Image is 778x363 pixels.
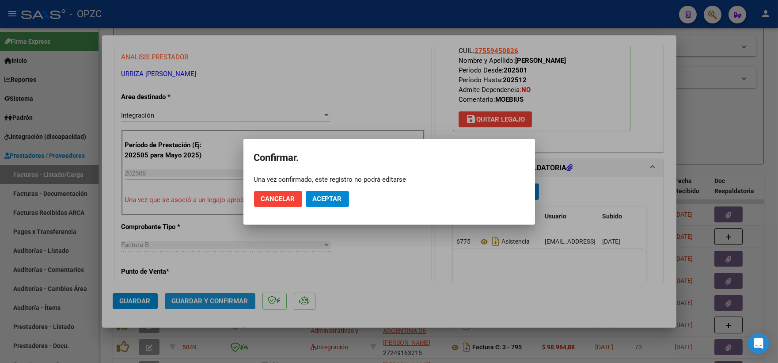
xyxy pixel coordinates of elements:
button: Aceptar [306,191,349,207]
h2: Confirmar. [254,149,524,166]
button: Cancelar [254,191,302,207]
div: Una vez confirmado, este registro no podrá editarse [254,175,524,184]
span: Cancelar [261,195,295,203]
span: Aceptar [313,195,342,203]
div: Open Intercom Messenger [748,333,769,354]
